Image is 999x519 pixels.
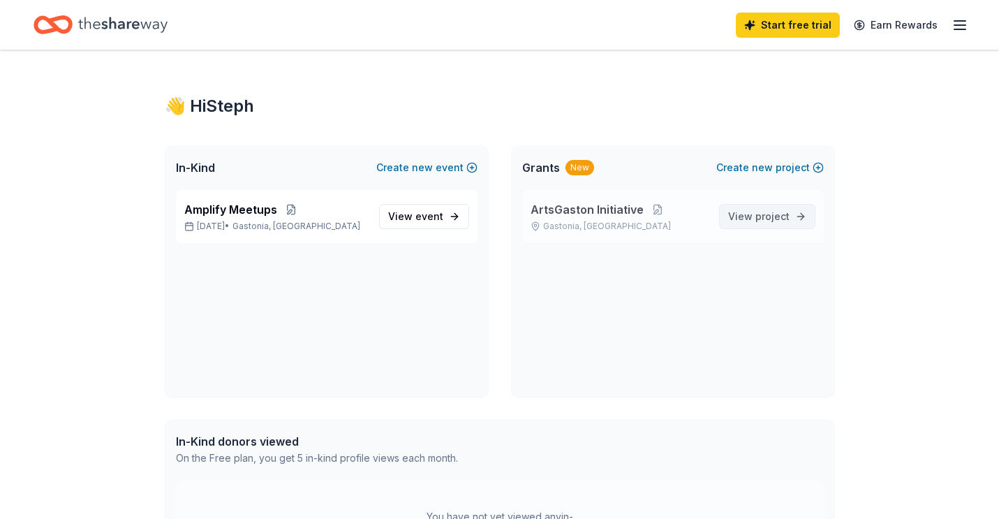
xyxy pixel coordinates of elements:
[728,208,790,225] span: View
[531,201,644,218] span: ArtsGaston Initiative
[176,159,215,176] span: In-Kind
[531,221,708,232] p: Gastonia, [GEOGRAPHIC_DATA]
[755,210,790,222] span: project
[845,13,946,38] a: Earn Rewards
[176,450,458,467] div: On the Free plan, you get 5 in-kind profile views each month.
[184,201,277,218] span: Amplify Meetups
[376,159,478,176] button: Createnewevent
[388,208,443,225] span: View
[565,160,594,175] div: New
[736,13,840,38] a: Start free trial
[232,221,360,232] span: Gastonia, [GEOGRAPHIC_DATA]
[165,95,835,117] div: 👋 Hi Steph
[716,159,824,176] button: Createnewproject
[522,159,560,176] span: Grants
[752,159,773,176] span: new
[719,204,815,229] a: View project
[34,8,168,41] a: Home
[415,210,443,222] span: event
[184,221,368,232] p: [DATE] •
[379,204,469,229] a: View event
[176,433,458,450] div: In-Kind donors viewed
[412,159,433,176] span: new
